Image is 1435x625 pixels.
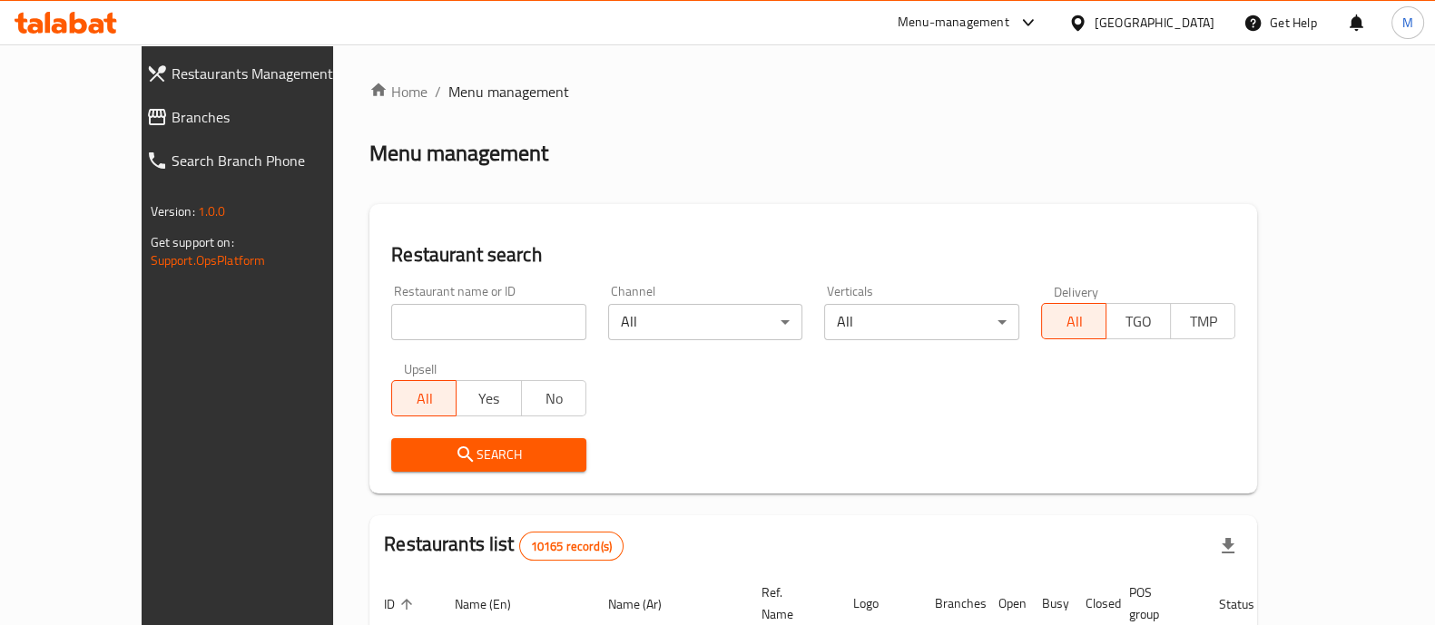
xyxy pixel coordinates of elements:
[391,380,457,416] button: All
[448,81,569,103] span: Menu management
[151,200,195,223] span: Version:
[391,241,1235,269] h2: Restaurant search
[1049,308,1099,335] span: All
[1170,303,1235,339] button: TMP
[1095,13,1214,33] div: [GEOGRAPHIC_DATA]
[391,438,586,472] button: Search
[529,386,579,412] span: No
[456,380,521,416] button: Yes
[172,106,367,128] span: Branches
[391,304,586,340] input: Search for restaurant name or ID..
[1178,308,1228,335] span: TMP
[519,532,624,561] div: Total records count
[1219,593,1278,615] span: Status
[1106,303,1171,339] button: TGO
[521,380,586,416] button: No
[384,593,418,615] span: ID
[520,538,623,555] span: 10165 record(s)
[406,444,572,466] span: Search
[172,63,367,84] span: Restaurants Management
[1206,524,1250,568] div: Export file
[172,150,367,171] span: Search Branch Phone
[824,304,1019,340] div: All
[1054,285,1099,298] label: Delivery
[399,386,449,412] span: All
[132,52,381,95] a: Restaurants Management
[435,81,441,103] li: /
[455,593,535,615] span: Name (En)
[132,95,381,139] a: Branches
[608,593,685,615] span: Name (Ar)
[151,249,266,272] a: Support.OpsPlatform
[608,304,803,340] div: All
[369,139,548,168] h2: Menu management
[1114,308,1164,335] span: TGO
[151,230,234,254] span: Get support on:
[898,12,1009,34] div: Menu-management
[1129,581,1183,625] span: POS group
[464,386,514,412] span: Yes
[369,81,428,103] a: Home
[1041,303,1106,339] button: All
[762,581,817,625] span: Ref. Name
[369,81,1257,103] nav: breadcrumb
[404,362,437,375] label: Upsell
[198,200,226,223] span: 1.0.0
[384,531,624,561] h2: Restaurants list
[132,139,381,182] a: Search Branch Phone
[1402,13,1413,33] span: M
